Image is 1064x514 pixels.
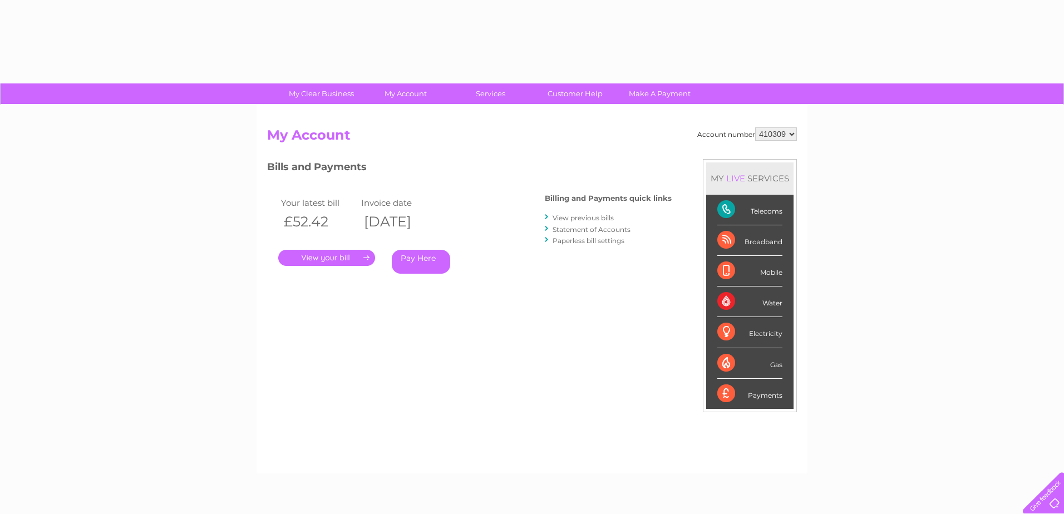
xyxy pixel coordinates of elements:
[717,286,782,317] div: Water
[278,210,358,233] th: £52.42
[553,214,614,222] a: View previous bills
[267,159,672,179] h3: Bills and Payments
[697,127,797,141] div: Account number
[717,195,782,225] div: Telecoms
[358,210,439,233] th: [DATE]
[392,250,450,274] a: Pay Here
[360,83,452,104] a: My Account
[724,173,747,184] div: LIVE
[529,83,621,104] a: Customer Help
[706,162,794,194] div: MY SERVICES
[717,256,782,286] div: Mobile
[717,317,782,348] div: Electricity
[278,195,358,210] td: Your latest bill
[553,225,630,234] a: Statement of Accounts
[275,83,367,104] a: My Clear Business
[267,127,797,149] h2: My Account
[545,194,672,202] h4: Billing and Payments quick links
[278,250,375,266] a: .
[445,83,536,104] a: Services
[358,195,439,210] td: Invoice date
[717,348,782,379] div: Gas
[717,379,782,409] div: Payments
[614,83,706,104] a: Make A Payment
[717,225,782,256] div: Broadband
[553,236,624,245] a: Paperless bill settings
